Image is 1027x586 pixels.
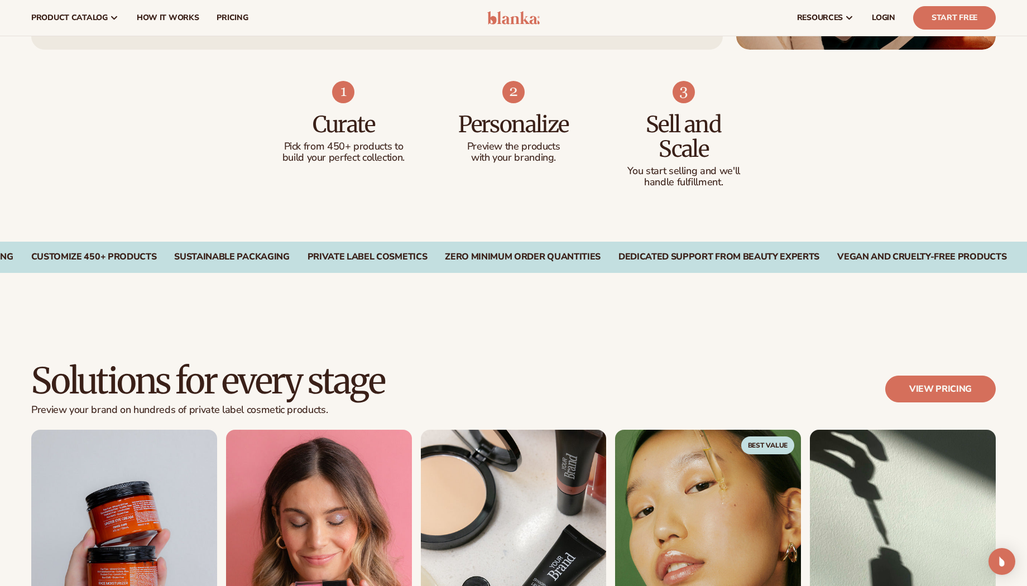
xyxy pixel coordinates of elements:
[988,548,1015,575] div: Open Intercom Messenger
[31,404,385,416] p: Preview your brand on hundreds of private label cosmetic products.
[797,13,843,22] span: resources
[31,13,108,22] span: product catalog
[885,376,996,402] a: View pricing
[618,252,819,262] div: DEDICATED SUPPORT FROM BEAUTY EXPERTS
[445,252,601,262] div: ZERO MINIMUM ORDER QUANTITIES
[308,252,428,262] div: PRIVATE LABEL COSMETICS
[913,6,996,30] a: Start Free
[217,13,248,22] span: pricing
[837,252,1006,262] div: Vegan and Cruelty-Free Products
[174,252,289,262] div: SUSTAINABLE PACKAGING
[621,166,746,177] p: You start selling and we'll
[451,152,577,164] p: with your branding.
[872,13,895,22] span: LOGIN
[281,112,406,137] h3: Curate
[31,362,385,400] h2: Solutions for every stage
[451,141,577,152] p: Preview the products
[741,436,795,454] span: Best Value
[31,252,157,262] div: CUSTOMIZE 450+ PRODUCTS
[502,81,525,103] img: Shopify Image 8
[281,141,406,164] p: Pick from 450+ products to build your perfect collection.
[673,81,695,103] img: Shopify Image 9
[332,81,354,103] img: Shopify Image 7
[137,13,199,22] span: How It Works
[621,112,746,161] h3: Sell and Scale
[621,177,746,188] p: handle fulfillment.
[487,11,540,25] img: logo
[451,112,577,137] h3: Personalize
